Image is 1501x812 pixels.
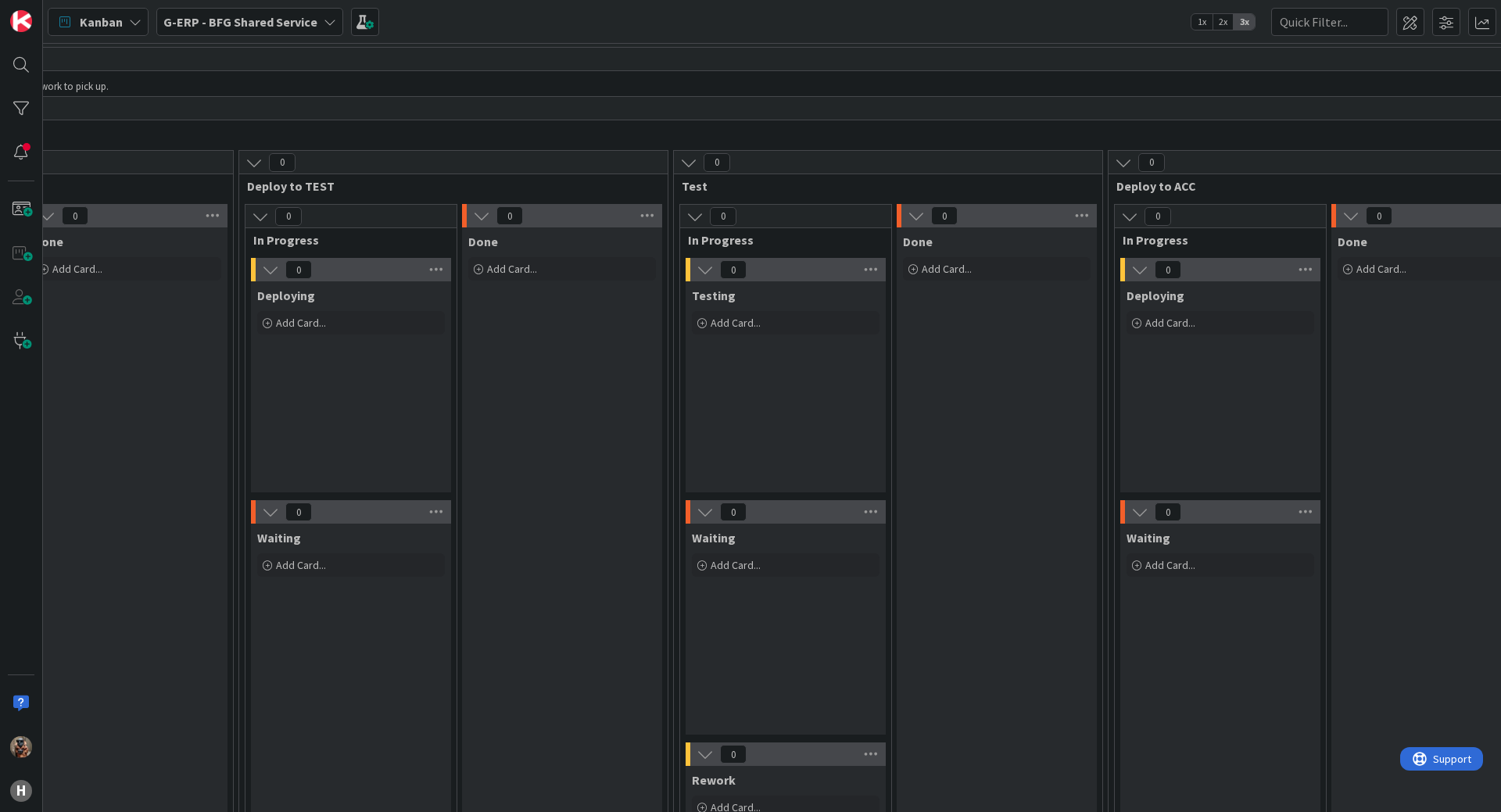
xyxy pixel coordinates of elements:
[1213,14,1234,30] span: 2x
[1356,262,1406,276] span: Add Card...
[682,178,1083,194] span: Test
[711,316,761,330] span: Add Card...
[285,503,312,521] span: 0
[720,260,747,279] span: 0
[276,558,326,572] span: Add Card...
[257,288,315,303] span: Deploying
[1138,153,1165,172] span: 0
[688,232,872,248] span: In Progress
[720,745,747,764] span: 0
[269,153,296,172] span: 0
[52,262,102,276] span: Add Card...
[10,10,32,32] img: Visit kanbanzone.com
[276,316,326,330] span: Add Card...
[487,262,537,276] span: Add Card...
[1123,232,1306,248] span: In Progress
[692,530,736,546] span: Waiting
[931,206,958,225] span: 0
[1145,316,1195,330] span: Add Card...
[1145,207,1171,226] span: 0
[704,153,730,172] span: 0
[1366,206,1392,225] span: 0
[1155,503,1181,521] span: 0
[1127,530,1170,546] span: Waiting
[285,260,312,279] span: 0
[710,207,736,226] span: 0
[163,14,317,30] b: G-ERP - BFG Shared Service
[80,13,123,31] span: Kanban
[1191,14,1213,30] span: 1x
[720,503,747,521] span: 0
[692,288,736,303] span: Testing
[692,772,736,788] span: Rework
[10,736,32,758] img: VK
[253,232,437,248] span: In Progress
[1271,8,1388,36] input: Quick Filter...
[1338,234,1367,249] span: Done
[922,262,972,276] span: Add Card...
[33,2,71,21] span: Support
[62,206,88,225] span: 0
[903,234,933,249] span: Done
[257,530,301,546] span: Waiting
[10,780,32,802] div: H
[34,234,63,249] span: Done
[1234,14,1255,30] span: 3x
[1127,288,1184,303] span: Deploying
[247,178,648,194] span: Deploy to TEST
[1145,558,1195,572] span: Add Card...
[496,206,523,225] span: 0
[468,234,498,249] span: Done
[275,207,302,226] span: 0
[1155,260,1181,279] span: 0
[711,558,761,572] span: Add Card...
